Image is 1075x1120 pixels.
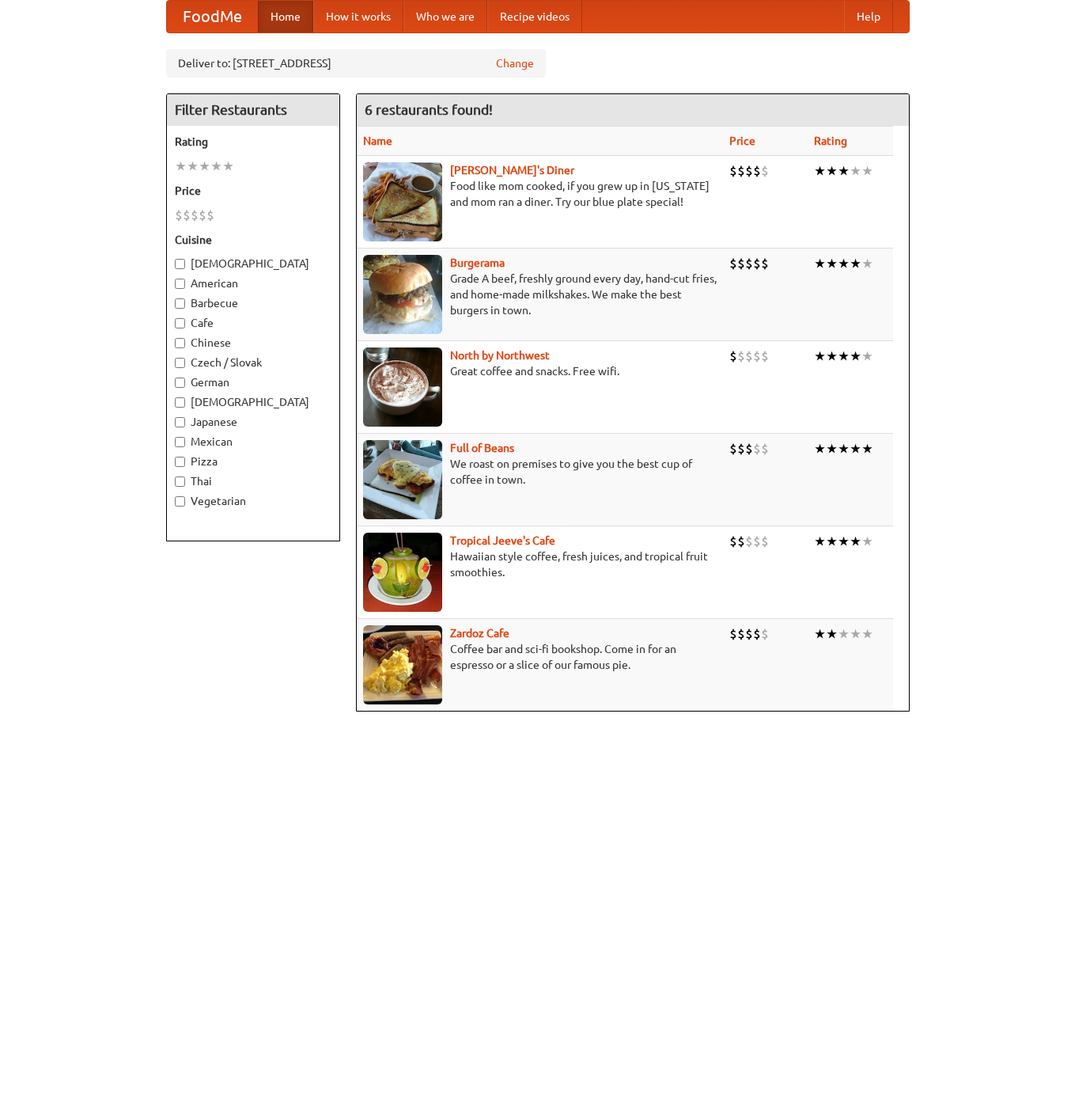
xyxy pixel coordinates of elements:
[761,440,769,457] li: $
[175,259,185,269] input: [DEMOGRAPHIC_DATA]
[745,440,753,457] li: $
[729,440,737,457] li: $
[729,347,737,365] li: $
[175,298,185,309] input: Barbecue
[814,440,826,457] li: ★
[175,207,183,224] li: $
[745,347,753,365] li: $
[363,347,442,427] img: north.jpg
[850,533,861,550] li: ★
[175,256,331,271] label: [DEMOGRAPHIC_DATA]
[745,255,753,272] li: $
[450,442,514,454] a: Full of Beans
[826,440,838,457] li: ★
[363,641,717,673] p: Coffee bar and sci-fi bookshop. Come in for an espresso or a slice of our famous pie.
[850,347,861,365] li: ★
[838,347,850,365] li: ★
[175,493,331,509] label: Vegetarian
[729,162,737,180] li: $
[175,473,331,489] label: Thai
[838,625,850,643] li: ★
[175,378,185,388] input: German
[814,533,826,550] li: ★
[838,255,850,272] li: ★
[753,255,761,272] li: $
[166,49,546,78] div: Deliver to: [STREET_ADDRESS]
[838,440,850,457] li: ★
[753,533,761,550] li: $
[737,440,745,457] li: $
[175,295,331,311] label: Barbecue
[826,162,838,180] li: ★
[861,533,873,550] li: ★
[861,255,873,272] li: ★
[175,338,185,348] input: Chinese
[167,1,258,32] a: FoodMe
[753,347,761,365] li: $
[175,315,331,331] label: Cafe
[838,162,850,180] li: ★
[745,625,753,643] li: $
[258,1,313,32] a: Home
[175,232,331,248] h5: Cuisine
[814,162,826,180] li: ★
[175,394,331,410] label: [DEMOGRAPHIC_DATA]
[850,440,861,457] li: ★
[187,158,199,175] li: ★
[737,347,745,365] li: $
[826,625,838,643] li: ★
[737,625,745,643] li: $
[363,162,442,241] img: sallys.jpg
[450,534,555,547] a: Tropical Jeeve's Cafe
[450,627,509,640] a: Zardoz Cafe
[861,347,873,365] li: ★
[850,625,861,643] li: ★
[175,454,331,469] label: Pizza
[175,414,331,430] label: Japanese
[737,162,745,180] li: $
[175,355,331,370] label: Czech / Slovak
[861,162,873,180] li: ★
[761,625,769,643] li: $
[450,256,505,269] a: Burgerama
[761,533,769,550] li: $
[175,183,331,199] h5: Price
[450,349,550,362] a: North by Northwest
[737,533,745,550] li: $
[175,158,187,175] li: ★
[363,456,717,488] p: We roast on premises to give you the best cup of coffee in town.
[753,162,761,180] li: $
[761,162,769,180] li: $
[861,440,873,457] li: ★
[175,318,185,328] input: Cafe
[838,533,850,550] li: ★
[363,363,717,379] p: Great coffee and snacks. Free wifi.
[844,1,893,32] a: Help
[363,549,717,580] p: Hawaiian style coffee, fresh juices, and tropical fruit smoothies.
[753,625,761,643] li: $
[365,102,493,117] ng-pluralize: 6 restaurants found!
[363,135,392,147] a: Name
[729,625,737,643] li: $
[487,1,582,32] a: Recipe videos
[199,207,206,224] li: $
[175,397,185,408] input: [DEMOGRAPHIC_DATA]
[753,440,761,457] li: $
[737,255,745,272] li: $
[450,164,574,177] a: [PERSON_NAME]'s Diner
[363,255,442,334] img: burgerama.jpg
[745,533,753,550] li: $
[363,271,717,318] p: Grade A beef, freshly ground every day, hand-cut fries, and home-made milkshakes. We make the bes...
[175,335,331,351] label: Chinese
[313,1,403,32] a: How it works
[729,135,755,147] a: Price
[761,347,769,365] li: $
[761,255,769,272] li: $
[175,374,331,390] label: German
[199,158,210,175] li: ★
[363,440,442,519] img: beans.jpg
